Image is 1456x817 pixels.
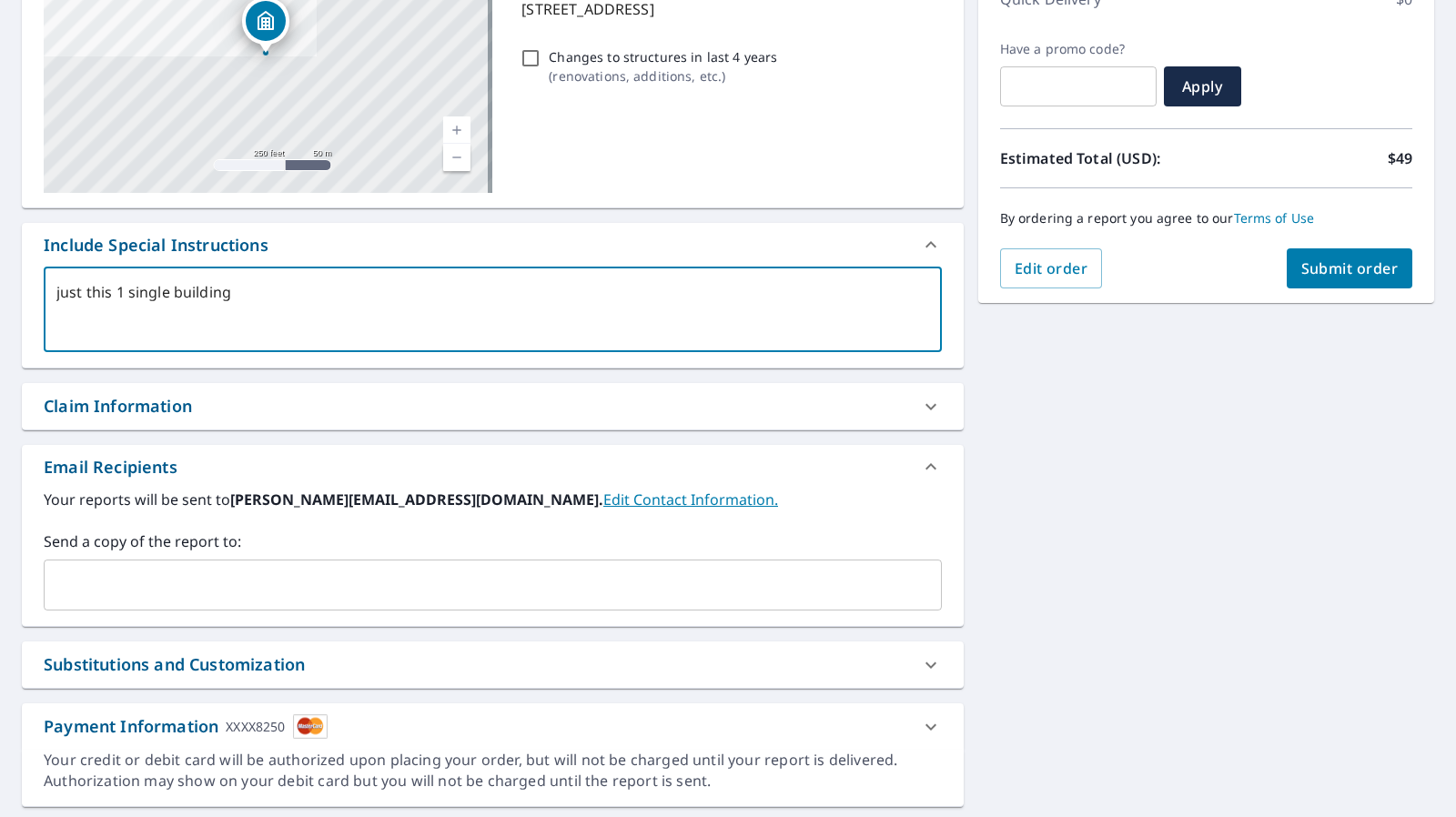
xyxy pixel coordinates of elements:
[1000,41,1157,57] label: Have a promo code?
[22,223,964,267] div: Include Special Instructions
[1000,210,1412,227] p: By ordering a report you agree to our
[1164,66,1241,106] button: Apply
[603,489,778,509] a: EditContactInfo
[44,530,942,552] label: Send a copy of the report to:
[1000,147,1207,169] p: Estimated Total (USD):
[1287,248,1413,288] button: Submit order
[44,750,942,792] div: Your credit or debit card will be authorized upon placing your order, but will not be charged unt...
[22,383,964,429] div: Claim Information
[1234,209,1315,227] a: Terms of Use
[1388,147,1412,169] p: $49
[44,489,942,510] label: Your reports will be sent to
[44,455,177,479] div: Email Recipients
[1178,76,1227,96] span: Apply
[44,394,192,419] div: Claim Information
[443,116,470,144] a: Current Level 17, Zoom In
[443,144,470,171] a: Current Level 17, Zoom Out
[549,66,777,86] p: ( renovations, additions, etc. )
[22,641,964,688] div: Substitutions and Customization
[44,233,268,257] div: Include Special Instructions
[44,714,328,739] div: Payment Information
[549,47,777,66] p: Changes to structures in last 4 years
[1301,258,1399,278] span: Submit order
[44,652,305,677] div: Substitutions and Customization
[1015,258,1088,278] span: Edit order
[1000,248,1103,288] button: Edit order
[56,284,929,336] textarea: just this 1 single building
[22,445,964,489] div: Email Recipients
[230,489,603,509] b: [PERSON_NAME][EMAIL_ADDRESS][DOMAIN_NAME].
[22,703,964,750] div: Payment InformationXXXX8250cardImage
[226,714,285,739] div: XXXX8250
[293,714,328,739] img: cardImage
